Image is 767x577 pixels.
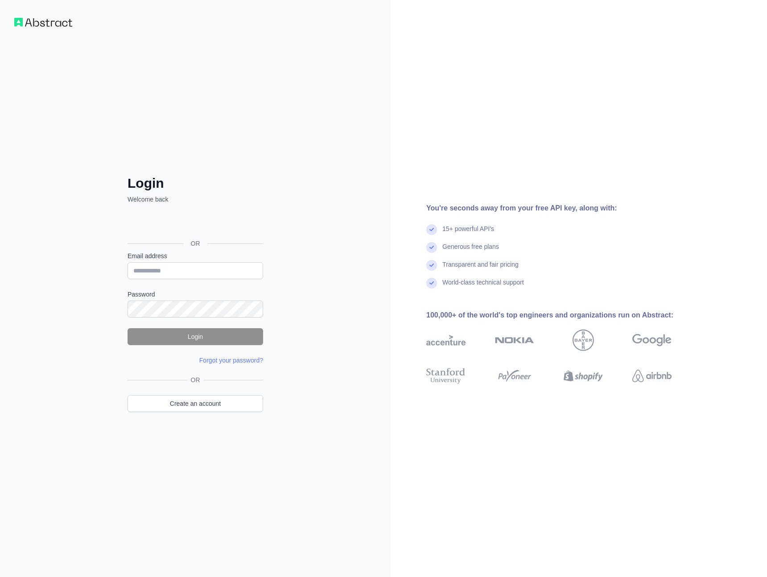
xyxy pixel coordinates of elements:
img: shopify [564,366,603,386]
span: OR [184,239,207,248]
div: 100,000+ of the world's top engineers and organizations run on Abstract: [426,310,700,321]
img: check mark [426,260,437,271]
img: check mark [426,224,437,235]
div: You're seconds away from your free API key, along with: [426,203,700,214]
a: Forgot your password? [199,357,263,364]
img: google [632,330,672,351]
div: World-class technical support [442,278,524,296]
div: 15+ powerful API's [442,224,494,242]
img: check mark [426,242,437,253]
img: Workflow [14,18,72,27]
a: Create an account [128,395,263,412]
label: Email address [128,251,263,260]
label: Password [128,290,263,299]
img: payoneer [495,366,534,386]
img: stanford university [426,366,466,386]
iframe: Sign in with Google Button [123,214,266,233]
p: Welcome back [128,195,263,204]
img: bayer [573,330,594,351]
h2: Login [128,175,263,191]
img: nokia [495,330,534,351]
img: airbnb [632,366,672,386]
button: Login [128,328,263,345]
img: accenture [426,330,466,351]
div: Transparent and fair pricing [442,260,519,278]
img: check mark [426,278,437,288]
span: OR [187,375,204,384]
div: Generous free plans [442,242,499,260]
